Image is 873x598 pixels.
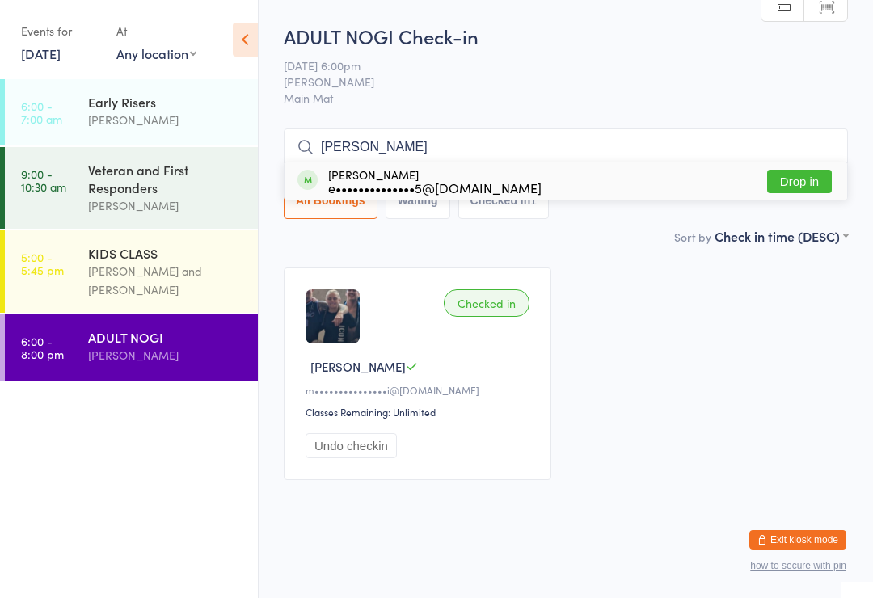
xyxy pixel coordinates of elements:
[88,328,244,346] div: ADULT NOGI
[21,167,66,193] time: 9:00 - 10:30 am
[21,335,64,360] time: 6:00 - 8:00 pm
[5,314,258,381] a: 6:00 -8:00 pmADULT NOGI[PERSON_NAME]
[750,560,846,571] button: how to secure with pin
[530,194,537,207] div: 1
[284,90,848,106] span: Main Mat
[715,227,848,245] div: Check in time (DESC)
[284,74,823,90] span: [PERSON_NAME]
[306,383,534,397] div: m•••••••••••••••i@[DOMAIN_NAME]
[21,44,61,62] a: [DATE]
[88,161,244,196] div: Veteran and First Responders
[284,57,823,74] span: [DATE] 6:00pm
[88,346,244,364] div: [PERSON_NAME]
[284,128,848,166] input: Search
[749,530,846,550] button: Exit kiosk mode
[5,147,258,229] a: 9:00 -10:30 amVeteran and First Responders[PERSON_NAME]
[444,289,529,317] div: Checked in
[116,18,196,44] div: At
[386,182,450,219] button: Waiting
[88,262,244,299] div: [PERSON_NAME] and [PERSON_NAME]
[5,230,258,313] a: 5:00 -5:45 pmKIDS CLASS[PERSON_NAME] and [PERSON_NAME]
[674,229,711,245] label: Sort by
[306,433,397,458] button: Undo checkin
[306,289,360,343] img: image1733223256.png
[310,358,406,375] span: [PERSON_NAME]
[458,182,550,219] button: Checked in1
[21,251,64,276] time: 5:00 - 5:45 pm
[284,23,848,49] h2: ADULT NOGI Check-in
[116,44,196,62] div: Any location
[306,405,534,419] div: Classes Remaining: Unlimited
[88,196,244,215] div: [PERSON_NAME]
[88,244,244,262] div: KIDS CLASS
[21,18,100,44] div: Events for
[767,170,832,193] button: Drop in
[5,79,258,145] a: 6:00 -7:00 amEarly Risers[PERSON_NAME]
[21,99,62,125] time: 6:00 - 7:00 am
[284,182,377,219] button: All Bookings
[88,111,244,129] div: [PERSON_NAME]
[88,93,244,111] div: Early Risers
[328,168,542,194] div: [PERSON_NAME]
[328,181,542,194] div: e••••••••••••••5@[DOMAIN_NAME]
